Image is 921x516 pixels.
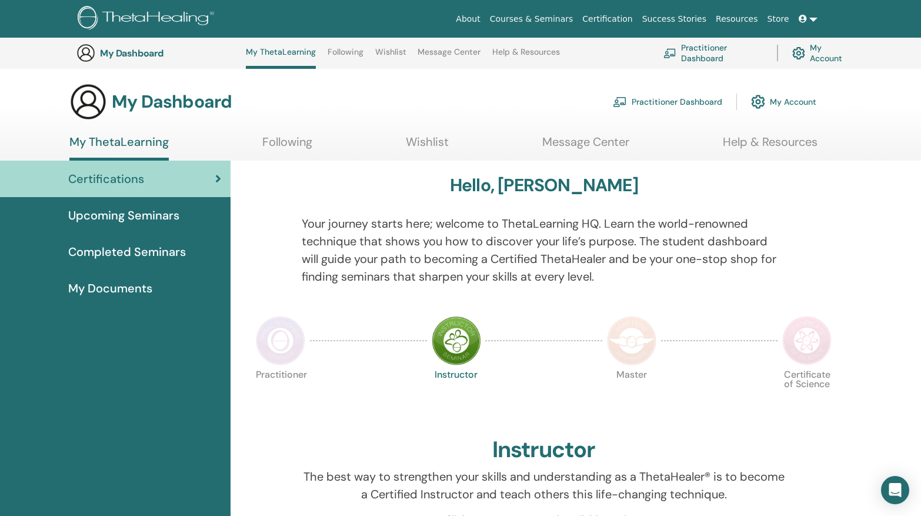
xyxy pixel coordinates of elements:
img: Practitioner [256,316,305,365]
a: Resources [711,8,763,30]
div: Open Intercom Messenger [881,476,909,504]
h3: My Dashboard [112,91,232,112]
a: Store [763,8,794,30]
span: Upcoming Seminars [68,207,179,224]
a: My ThetaLearning [246,47,316,69]
a: Practitioner Dashboard [663,40,763,66]
img: chalkboard-teacher.svg [663,48,676,58]
p: Practitioner [256,370,305,420]
a: Following [328,47,363,66]
span: Certifications [68,170,144,188]
p: Your journey starts here; welcome to ThetaLearning HQ. Learn the world-renowned technique that sh... [302,215,786,285]
h2: Instructor [492,437,595,464]
a: Help & Resources [723,135,817,158]
span: My Documents [68,279,152,297]
p: Master [607,370,656,420]
a: Message Center [542,135,629,158]
a: Practitioner Dashboard [613,89,722,115]
a: About [451,8,485,30]
img: cog.svg [751,92,765,112]
img: generic-user-icon.jpg [76,44,95,62]
img: generic-user-icon.jpg [69,83,107,121]
a: My Account [751,89,816,115]
p: Instructor [432,370,481,420]
a: My Account [792,40,852,66]
a: Wishlist [375,47,406,66]
span: Completed Seminars [68,243,186,261]
a: My ThetaLearning [69,135,169,161]
img: Master [607,316,656,365]
h3: Hello, [PERSON_NAME] [450,175,638,196]
img: Instructor [432,316,481,365]
p: The best way to strengthen your skills and understanding as a ThetaHealer® is to become a Certifi... [302,468,786,503]
img: chalkboard-teacher.svg [613,96,627,107]
img: cog.svg [792,44,805,62]
a: Following [262,135,312,158]
img: logo.png [78,6,218,32]
a: Message Center [418,47,480,66]
p: Certificate of Science [782,370,832,420]
a: Courses & Seminars [485,8,578,30]
a: Certification [578,8,637,30]
a: Wishlist [406,135,449,158]
h3: My Dashboard [100,48,218,59]
a: Help & Resources [492,47,560,66]
img: Certificate of Science [782,316,832,365]
a: Success Stories [638,8,711,30]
